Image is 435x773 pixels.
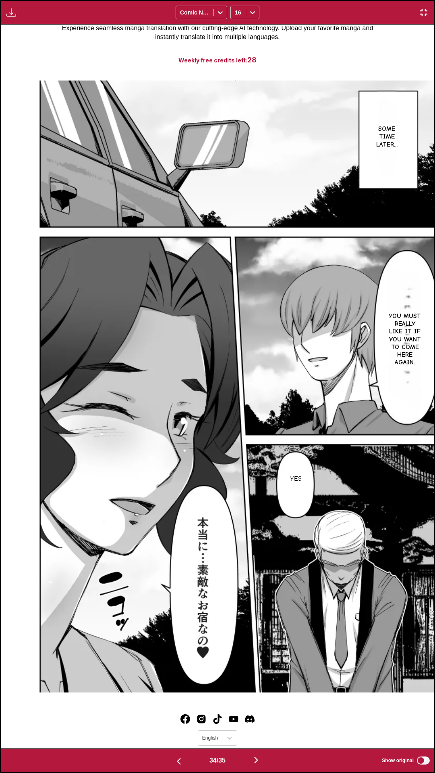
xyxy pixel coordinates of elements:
img: Next page [251,755,261,765]
p: Some time later... [375,124,399,150]
img: Previous page [174,756,184,766]
span: 34 / 35 [209,757,226,764]
p: Yes [288,473,303,484]
input: Show original [417,756,430,765]
img: Download translated images [6,8,16,17]
span: Show original [382,758,414,763]
p: You must really like it if you want to come here again. [387,311,423,368]
img: Manga Panel [1,81,434,692]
